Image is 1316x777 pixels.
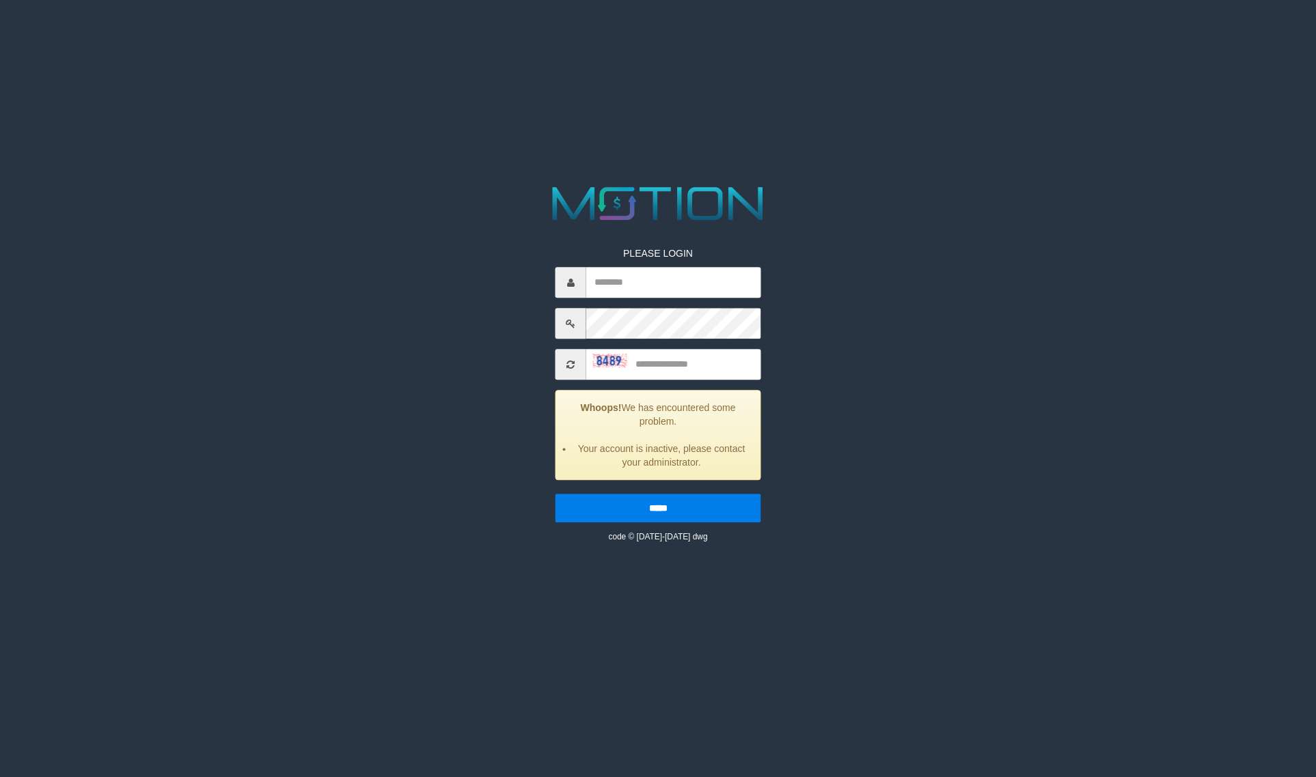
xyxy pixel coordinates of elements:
strong: Whoops! [581,403,622,414]
p: PLEASE LOGIN [556,247,761,261]
li: Your account is inactive, please contact your administrator. [573,442,750,470]
img: captcha [593,354,627,367]
img: MOTION_logo.png [543,181,773,226]
small: code © [DATE]-[DATE] dwg [608,533,707,542]
div: We has encountered some problem. [556,391,761,481]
